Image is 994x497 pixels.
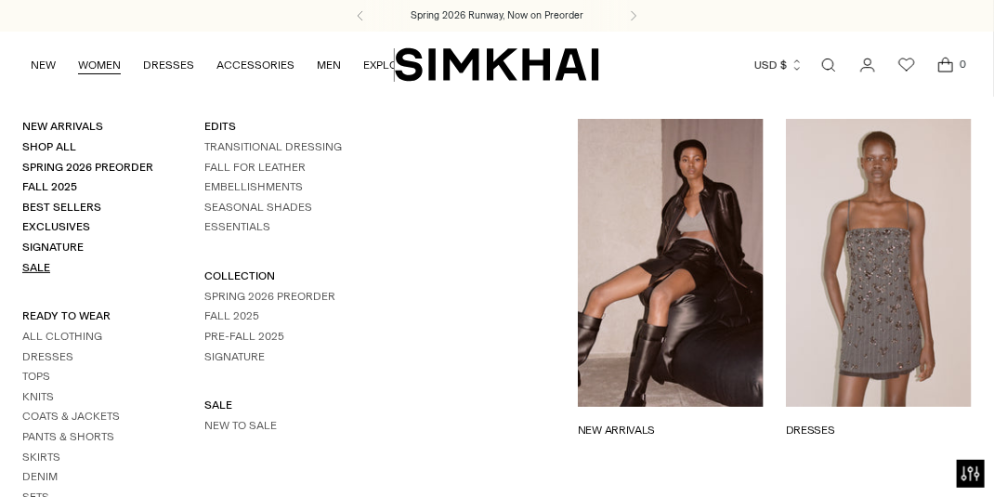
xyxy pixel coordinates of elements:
a: SIMKHAI [395,46,599,83]
a: Spring 2026 Runway, Now on Preorder [411,8,583,23]
a: NEW [31,45,56,85]
a: DRESSES [143,45,194,85]
a: Open cart modal [927,46,964,84]
a: Go to the account page [849,46,886,84]
iframe: Sign Up via Text for Offers [15,426,187,482]
a: ACCESSORIES [216,45,294,85]
a: MEN [317,45,341,85]
a: Open search modal [810,46,847,84]
a: EXPLORE [363,45,412,85]
button: USD $ [754,45,804,85]
a: WOMEN [78,45,121,85]
span: 0 [955,56,972,72]
a: Wishlist [888,46,925,84]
